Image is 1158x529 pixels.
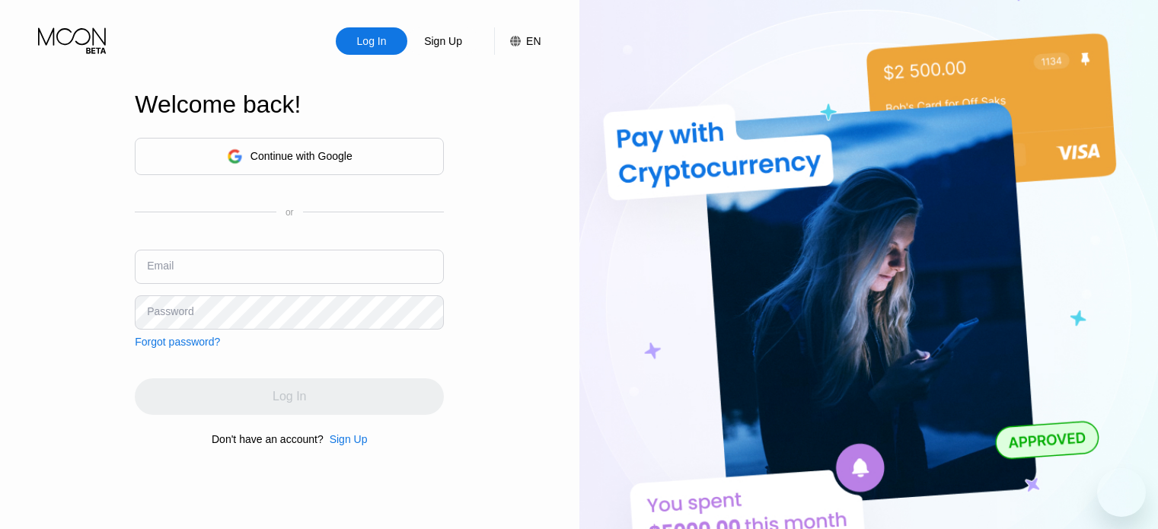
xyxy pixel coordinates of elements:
[356,33,388,49] div: Log In
[336,27,407,55] div: Log In
[330,433,368,445] div: Sign Up
[212,433,324,445] div: Don't have an account?
[135,336,220,348] div: Forgot password?
[423,33,464,49] div: Sign Up
[135,138,444,175] div: Continue with Google
[135,91,444,119] div: Welcome back!
[147,260,174,272] div: Email
[286,207,294,218] div: or
[407,27,479,55] div: Sign Up
[250,150,353,162] div: Continue with Google
[494,27,541,55] div: EN
[1097,468,1146,517] iframe: Przycisk umożliwiający otwarcie okna komunikatora
[526,35,541,47] div: EN
[324,433,368,445] div: Sign Up
[147,305,193,317] div: Password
